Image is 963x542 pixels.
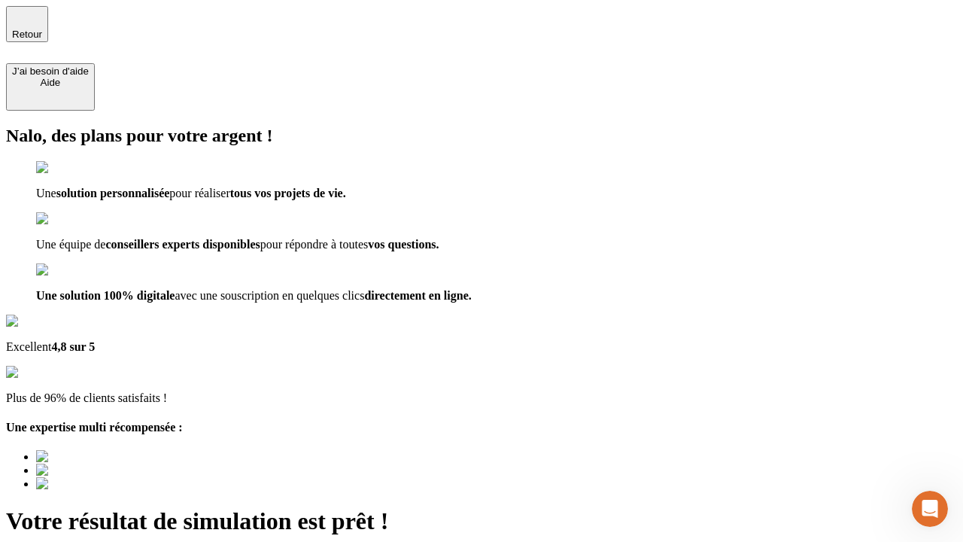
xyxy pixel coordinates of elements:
[36,289,175,302] span: Une solution 100% digitale
[36,161,101,175] img: checkmark
[56,187,170,199] span: solution personnalisée
[6,391,957,405] p: Plus de 96% de clients satisfaits !
[105,238,260,251] span: conseillers experts disponibles
[6,340,51,353] span: Excellent
[912,491,948,527] iframe: Intercom live chat
[175,289,364,302] span: avec une souscription en quelques clics
[6,63,95,111] button: J’ai besoin d'aideAide
[230,187,346,199] span: tous vos projets de vie.
[36,464,175,477] img: Best savings advice award
[51,340,95,353] span: 4,8 sur 5
[36,263,101,277] img: checkmark
[6,421,957,434] h4: Une expertise multi récompensée :
[36,450,175,464] img: Best savings advice award
[36,477,175,491] img: Best savings advice award
[6,366,81,379] img: reviews stars
[36,187,56,199] span: Une
[12,65,89,77] div: J’ai besoin d'aide
[12,77,89,88] div: Aide
[6,315,93,328] img: Google Review
[368,238,439,251] span: vos questions.
[12,29,42,40] span: Retour
[364,289,471,302] span: directement en ligne.
[169,187,229,199] span: pour réaliser
[36,238,105,251] span: Une équipe de
[260,238,369,251] span: pour répondre à toutes
[36,212,101,226] img: checkmark
[6,126,957,146] h2: Nalo, des plans pour votre argent !
[6,6,48,42] button: Retour
[6,507,957,535] h1: Votre résultat de simulation est prêt !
